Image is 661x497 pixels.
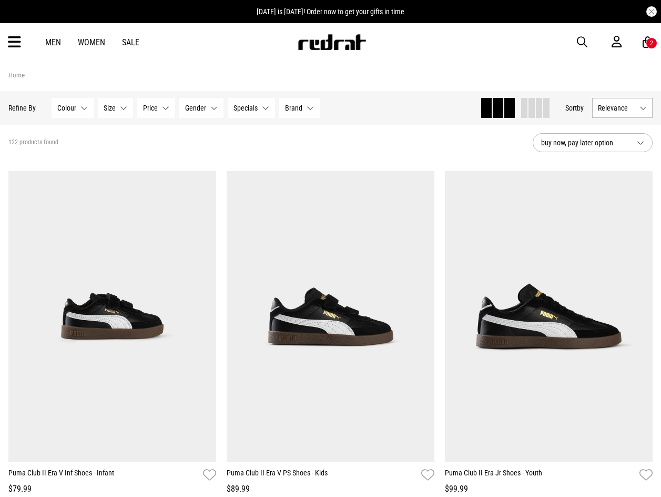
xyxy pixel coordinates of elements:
a: Puma Club II Era Jr Shoes - Youth [445,468,635,483]
a: Home [8,71,25,79]
div: 2 [650,39,653,47]
p: Refine By [8,104,36,112]
span: Colour [57,104,76,112]
span: by [577,104,584,112]
button: buy now, pay later option [533,133,653,152]
button: Gender [179,98,223,118]
a: Men [45,37,61,47]
img: Puma Club Ii Era Jr Shoes - Youth in Black [445,171,653,462]
span: [DATE] is [DATE]! Order now to get your gifts in time [257,7,404,16]
a: Sale [122,37,139,47]
span: Size [104,104,116,112]
img: Puma Club Ii Era V Ps Shoes - Kids in Black [227,171,434,462]
button: Colour [52,98,94,118]
a: Puma Club II Era V PS Shoes - Kids [227,468,417,483]
a: Puma Club II Era V Inf Shoes - Infant [8,468,199,483]
span: Gender [185,104,206,112]
span: Specials [233,104,258,112]
button: Relevance [592,98,653,118]
div: $79.99 [8,483,216,495]
img: Redrat logo [297,34,367,50]
span: Relevance [598,104,635,112]
button: Size [98,98,133,118]
span: Brand [285,104,302,112]
img: Puma Club Ii Era V Inf Shoes - Infant in Black [8,171,216,462]
span: 122 products found [8,138,58,147]
div: $89.99 [227,483,434,495]
a: 2 [643,37,653,48]
button: Price [137,98,175,118]
span: Price [143,104,158,112]
a: Women [78,37,105,47]
span: buy now, pay later option [541,136,628,149]
button: Brand [279,98,320,118]
div: $99.99 [445,483,653,495]
button: Sortby [565,102,584,114]
button: Specials [228,98,275,118]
